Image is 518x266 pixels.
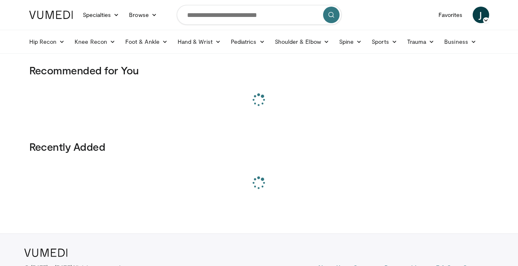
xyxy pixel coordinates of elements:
[70,33,120,50] a: Knee Recon
[29,64,489,77] h3: Recommended for You
[78,7,124,23] a: Specialties
[120,33,173,50] a: Foot & Ankle
[173,33,226,50] a: Hand & Wrist
[177,5,342,25] input: Search topics, interventions
[334,33,367,50] a: Spine
[24,249,68,257] img: VuMedi Logo
[434,7,468,23] a: Favorites
[473,7,489,23] a: J
[367,33,402,50] a: Sports
[24,33,70,50] a: Hip Recon
[270,33,334,50] a: Shoulder & Elbow
[29,11,73,19] img: VuMedi Logo
[29,140,489,153] h3: Recently Added
[402,33,440,50] a: Trauma
[226,33,270,50] a: Pediatrics
[124,7,162,23] a: Browse
[439,33,481,50] a: Business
